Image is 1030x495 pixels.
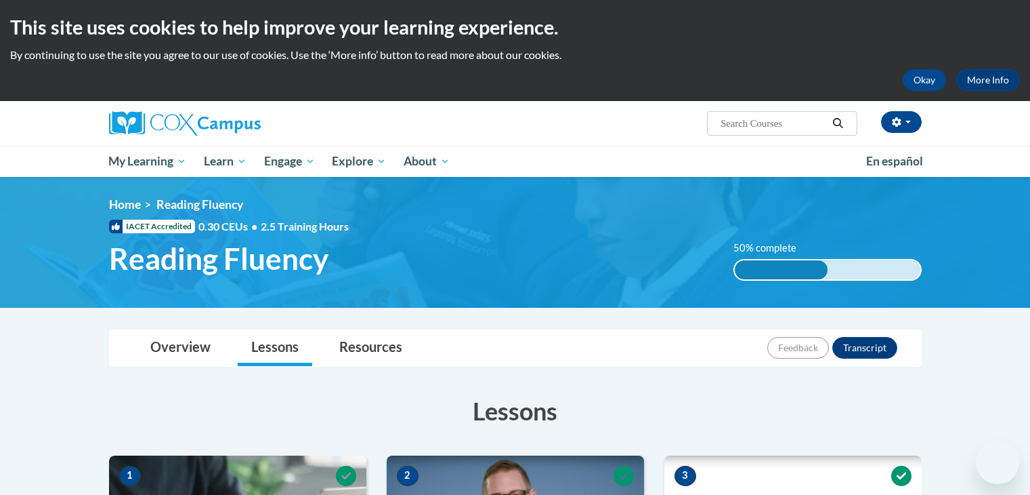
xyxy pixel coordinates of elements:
[119,466,141,486] span: 1
[264,153,315,170] span: Engage
[89,146,942,177] div: Main menu
[719,115,828,132] input: Search Courses
[10,14,1020,41] h2: This site uses cookies to help improve your learning experience.
[100,146,196,177] a: My Learning
[109,197,141,212] a: Home
[198,219,261,234] span: 0.30 CEUs
[976,441,1019,484] iframe: Button to launch messaging window
[956,69,1020,91] a: More Info
[204,153,246,170] span: Learn
[735,260,828,279] div: 50% complete
[332,153,386,170] span: Explore
[109,220,195,233] span: IACET Accredited
[828,115,848,132] button: Search
[109,111,261,136] img: Cox Campus
[866,154,923,168] span: En español
[881,111,922,133] button: Account Settings
[255,146,324,177] a: Engage
[261,220,349,233] span: 2.5 Training Hours
[326,330,416,366] a: Resources
[397,466,419,486] span: 2
[404,153,450,170] span: About
[903,69,946,91] button: Okay
[857,147,932,176] a: En español
[238,330,312,366] a: Lessons
[10,47,1020,62] p: By continuing to use the site you agree to our use of cookies. Use the ‘More info’ button to read...
[137,330,224,366] a: Overview
[109,394,922,428] h3: Lessons
[323,146,395,177] a: Explore
[832,337,897,359] button: Transcript
[674,466,696,486] span: 3
[251,220,257,233] span: •
[733,241,811,256] label: 50% complete
[195,146,255,177] a: Learn
[395,146,458,177] a: About
[108,153,186,170] span: My Learning
[767,337,829,359] button: Feedback
[109,111,366,136] a: Cox Campus
[109,241,328,277] span: Reading Fluency
[156,197,243,212] span: Reading Fluency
